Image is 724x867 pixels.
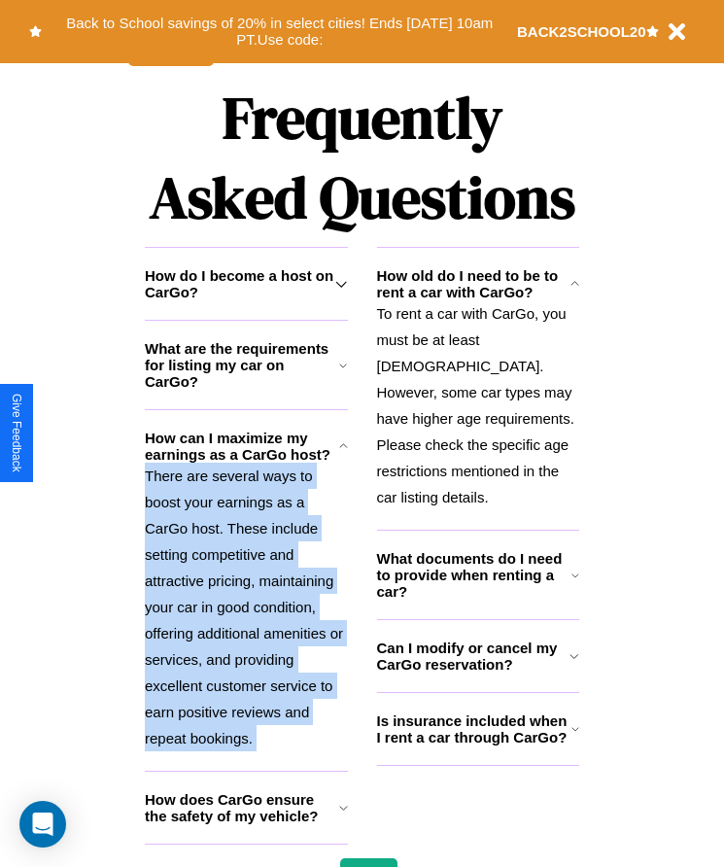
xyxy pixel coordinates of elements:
[10,394,23,472] div: Give Feedback
[145,267,335,300] h3: How do I become a host on CarGo?
[377,550,572,600] h3: What documents do I need to provide when renting a car?
[517,23,646,40] b: BACK2SCHOOL20
[377,712,571,746] h3: Is insurance included when I rent a car through CarGo?
[145,340,339,390] h3: What are the requirements for listing my car on CarGo?
[145,463,348,751] p: There are several ways to boost your earnings as a CarGo host. These include setting competitive ...
[145,68,579,247] h1: Frequently Asked Questions
[377,300,580,510] p: To rent a car with CarGo, you must be at least [DEMOGRAPHIC_DATA]. However, some car types may ha...
[377,267,570,300] h3: How old do I need to be to rent a car with CarGo?
[19,801,66,848] div: Open Intercom Messenger
[42,10,517,53] button: Back to School savings of 20% in select cities! Ends [DATE] 10am PT.Use code:
[145,430,339,463] h3: How can I maximize my earnings as a CarGo host?
[145,791,339,824] h3: How does CarGo ensure the safety of my vehicle?
[377,640,570,673] h3: Can I modify or cancel my CarGo reservation?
